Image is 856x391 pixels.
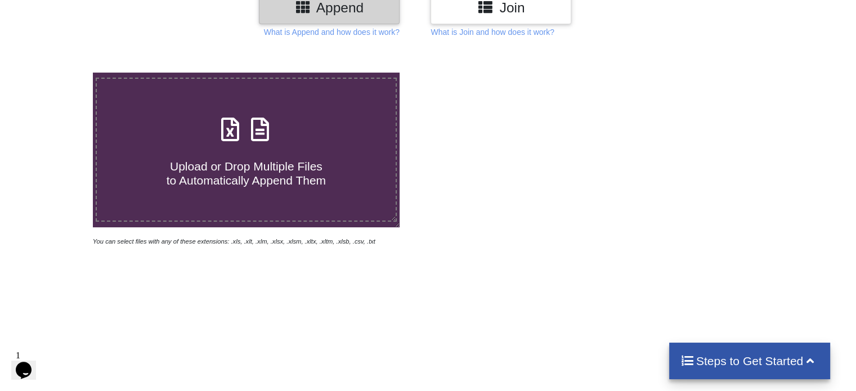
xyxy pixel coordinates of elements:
[431,26,554,38] p: What is Join and how does it work?
[680,354,819,368] h4: Steps to Get Started
[264,26,400,38] p: What is Append and how does it work?
[167,160,326,187] span: Upload or Drop Multiple Files to Automatically Append Them
[93,238,375,245] i: You can select files with any of these extensions: .xls, .xlt, .xlm, .xlsx, .xlsm, .xltx, .xltm, ...
[11,346,47,380] iframe: chat widget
